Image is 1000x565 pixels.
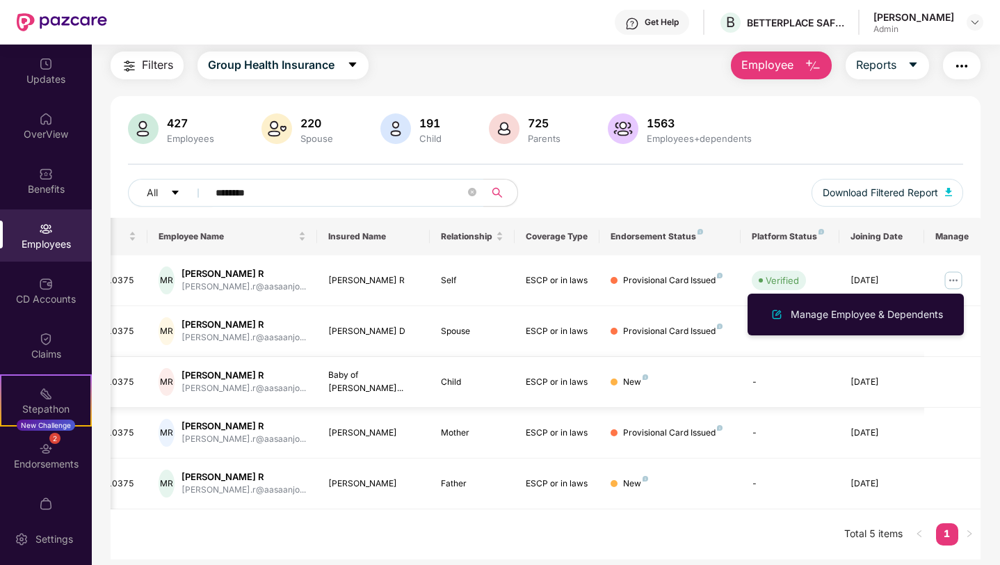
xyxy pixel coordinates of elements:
[39,387,53,401] img: svg+xml;base64,PHN2ZyB4bWxucz0iaHR0cDovL3d3dy53My5vcmcvMjAwMC9zdmciIHdpZHRoPSIyMSIgaGVpZ2h0PSIyMC...
[623,427,723,440] div: Provisional Card Issued
[159,231,296,242] span: Employee Name
[726,14,735,31] span: B
[441,231,493,242] span: Relationship
[317,218,430,255] th: Insured Name
[128,113,159,144] img: svg+xml;base64,PHN2ZyB4bWxucz0iaHR0cDovL3d3dy53My5vcmcvMjAwMC9zdmciIHhtbG5zOnhsaW5rPSJodHRwOi8vd3...
[197,51,369,79] button: Group Health Insurancecaret-down
[644,116,755,130] div: 1563
[90,325,136,338] div: AJB10375
[873,10,954,24] div: [PERSON_NAME]
[17,13,107,31] img: New Pazcare Logo
[623,325,723,338] div: Provisional Card Issued
[526,325,588,338] div: ESCP or in laws
[39,57,53,71] img: svg+xml;base64,PHN2ZyBpZD0iVXBkYXRlZCIgeG1sbnM9Imh0dHA6Ly93d3cudzMub3JnLzIwMDAvc3ZnIiB3aWR0aD0iMj...
[525,133,563,144] div: Parents
[164,116,217,130] div: 427
[908,59,919,72] span: caret-down
[328,369,419,395] div: Baby of [PERSON_NAME]...
[526,376,588,389] div: ESCP or in laws
[623,274,723,287] div: Provisional Card Issued
[441,325,503,338] div: Spouse
[76,218,147,255] th: EID
[812,179,963,207] button: Download Filtered Report
[441,274,503,287] div: Self
[969,17,981,28] img: svg+xml;base64,PHN2ZyBpZD0iRHJvcGRvd24tMzJ4MzIiIHhtbG5zPSJodHRwOi8vd3d3LnczLm9yZy8yMDAwL3N2ZyIgd2...
[182,382,306,395] div: [PERSON_NAME].r@aasaanjo...
[39,497,53,511] img: svg+xml;base64,PHN2ZyBpZD0iTXlfT3JkZXJzIiBkYXRhLW5hbWU9Ik15IE9yZGVycyIgeG1sbnM9Imh0dHA6Ly93d3cudz...
[159,266,175,294] div: MR
[965,530,974,538] span: right
[643,476,648,482] img: svg+xml;base64,PHN2ZyB4bWxucz0iaHR0cDovL3d3dy53My5vcmcvMjAwMC9zdmciIHdpZHRoPSI4IiBoZWlnaHQ9IjgiIH...
[850,477,913,491] div: [DATE]
[741,357,839,408] td: -
[844,523,903,546] li: Total 5 items
[788,307,946,322] div: Manage Employee & Dependents
[328,427,419,440] div: [PERSON_NAME]
[489,113,519,144] img: svg+xml;base64,PHN2ZyB4bWxucz0iaHR0cDovL3d3dy53My5vcmcvMjAwMC9zdmciIHhtbG5zOnhsaW5rPSJodHRwOi8vd3...
[850,274,913,287] div: [DATE]
[39,332,53,346] img: svg+xml;base64,PHN2ZyBpZD0iQ2xhaW0iIHhtbG5zPSJodHRwOi8vd3d3LnczLm9yZy8yMDAwL3N2ZyIgd2lkdGg9IjIwIi...
[159,317,175,345] div: MR
[526,477,588,491] div: ESCP or in laws
[298,133,336,144] div: Spouse
[697,229,703,234] img: svg+xml;base64,PHN2ZyB4bWxucz0iaHR0cDovL3d3dy53My5vcmcvMjAwMC9zdmciIHdpZHRoPSI4IiBoZWlnaHQ9IjgiIH...
[623,376,648,389] div: New
[850,427,913,440] div: [DATE]
[328,477,419,491] div: [PERSON_NAME]
[90,376,136,389] div: AJB10375
[90,274,136,287] div: AJB10375
[298,116,336,130] div: 220
[111,51,184,79] button: Filters
[90,427,136,440] div: AJB10375
[818,229,824,234] img: svg+xml;base64,PHN2ZyB4bWxucz0iaHR0cDovL3d3dy53My5vcmcvMjAwMC9zdmciIHdpZHRoPSI4IiBoZWlnaHQ9IjgiIH...
[717,425,723,431] img: svg+xml;base64,PHN2ZyB4bWxucz0iaHR0cDovL3d3dy53My5vcmcvMjAwMC9zdmciIHdpZHRoPSI4IiBoZWlnaHQ9IjgiIH...
[417,116,444,130] div: 191
[741,306,839,357] td: -
[182,369,306,382] div: [PERSON_NAME] R
[942,269,965,292] img: manageButton
[159,368,175,396] div: MR
[768,306,785,323] img: svg+xml;base64,PHN2ZyB4bWxucz0iaHR0cDovL3d3dy53My5vcmcvMjAwMC9zdmciIHhtbG5zOnhsaW5rPSJodHRwOi8vd3...
[953,58,970,74] img: svg+xml;base64,PHN2ZyB4bWxucz0iaHR0cDovL3d3dy53My5vcmcvMjAwMC9zdmciIHdpZHRoPSIyNCIgaGVpZ2h0PSIyNC...
[856,56,896,74] span: Reports
[39,222,53,236] img: svg+xml;base64,PHN2ZyBpZD0iRW1wbG95ZWVzIiB4bWxucz0iaHR0cDovL3d3dy53My5vcmcvMjAwMC9zdmciIHdpZHRoPS...
[159,419,175,447] div: MR
[380,113,411,144] img: svg+xml;base64,PHN2ZyB4bWxucz0iaHR0cDovL3d3dy53My5vcmcvMjAwMC9zdmciIHhtbG5zOnhsaW5rPSJodHRwOi8vd3...
[441,427,503,440] div: Mother
[915,530,924,538] span: left
[945,188,952,196] img: svg+xml;base64,PHN2ZyB4bWxucz0iaHR0cDovL3d3dy53My5vcmcvMjAwMC9zdmciIHhtbG5zOnhsaW5rPSJodHRwOi8vd3...
[39,277,53,291] img: svg+xml;base64,PHN2ZyBpZD0iQ0RfQWNjb3VudHMiIGRhdGEtbmFtZT0iQ0QgQWNjb3VudHMiIHhtbG5zPSJodHRwOi8vd3...
[347,59,358,72] span: caret-down
[747,16,844,29] div: BETTERPLACE SAFETY SOLUTIONS PRIVATE LIMITED
[717,273,723,278] img: svg+xml;base64,PHN2ZyB4bWxucz0iaHR0cDovL3d3dy53My5vcmcvMjAwMC9zdmciIHdpZHRoPSI4IiBoZWlnaHQ9IjgiIH...
[49,433,61,444] div: 2
[823,185,938,200] span: Download Filtered Report
[1,402,90,416] div: Stepathon
[731,51,832,79] button: Employee
[39,112,53,126] img: svg+xml;base64,PHN2ZyBpZD0iSG9tZSIgeG1sbnM9Imh0dHA6Ly93d3cudzMub3JnLzIwMDAvc3ZnIiB3aWR0aD0iMjAiIG...
[752,231,828,242] div: Platform Status
[611,231,729,242] div: Endorsement Status
[147,185,158,200] span: All
[958,523,981,546] li: Next Page
[839,218,924,255] th: Joining Date
[936,523,958,546] li: 1
[608,113,638,144] img: svg+xml;base64,PHN2ZyB4bWxucz0iaHR0cDovL3d3dy53My5vcmcvMjAwMC9zdmciIHhtbG5zOnhsaW5rPSJodHRwOi8vd3...
[182,331,306,344] div: [PERSON_NAME].r@aasaanjo...
[182,318,306,331] div: [PERSON_NAME] R
[328,274,419,287] div: [PERSON_NAME] R
[741,56,793,74] span: Employee
[623,477,648,491] div: New
[805,58,821,74] img: svg+xml;base64,PHN2ZyB4bWxucz0iaHR0cDovL3d3dy53My5vcmcvMjAwMC9zdmciIHhtbG5zOnhsaW5rPSJodHRwOi8vd3...
[644,133,755,144] div: Employees+dependents
[625,17,639,31] img: svg+xml;base64,PHN2ZyBpZD0iSGVscC0zMngzMiIgeG1sbnM9Imh0dHA6Ly93d3cudzMub3JnLzIwMDAvc3ZnIiB3aWR0aD...
[128,179,213,207] button: Allcaret-down
[850,376,913,389] div: [DATE]
[182,484,306,497] div: [PERSON_NAME].r@aasaanjo...
[515,218,599,255] th: Coverage Type
[717,324,723,329] img: svg+xml;base64,PHN2ZyB4bWxucz0iaHR0cDovL3d3dy53My5vcmcvMjAwMC9zdmciIHdpZHRoPSI4IiBoZWlnaHQ9IjgiIH...
[766,273,799,287] div: Verified
[430,218,515,255] th: Relationship
[208,56,334,74] span: Group Health Insurance
[936,523,958,544] a: 1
